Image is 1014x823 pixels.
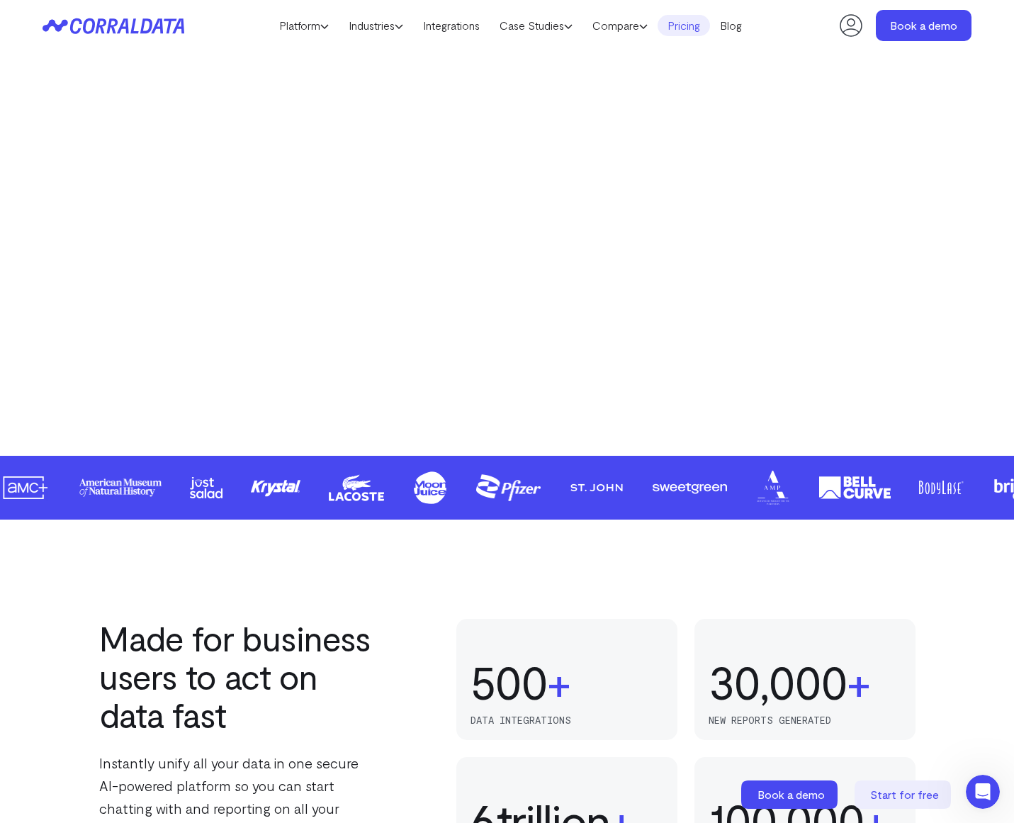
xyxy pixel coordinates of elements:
[757,788,825,801] span: Book a demo
[966,775,1000,809] iframe: Intercom live chat
[847,656,870,707] span: +
[709,715,901,726] p: new reports generated
[876,10,971,41] a: Book a demo
[413,15,490,36] a: Integrations
[269,15,339,36] a: Platform
[710,15,752,36] a: Blog
[741,780,840,809] a: Book a demo
[582,15,658,36] a: Compare
[339,15,413,36] a: Industries
[490,15,582,36] a: Case Studies
[547,656,570,707] span: +
[855,780,954,809] a: Start for free
[870,788,939,801] span: Start for free
[709,656,847,707] div: 30,000
[471,656,547,707] div: 500
[471,715,663,726] p: data integrations
[99,619,380,734] h2: Made for business users to act on data fast
[658,15,710,36] a: Pricing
